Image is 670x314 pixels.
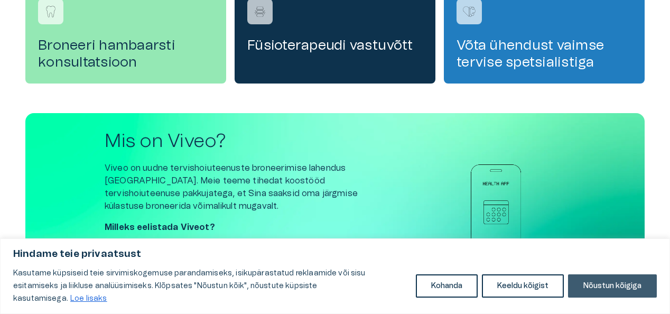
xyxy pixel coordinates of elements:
[482,274,564,298] button: Keeldu kõigist
[568,274,657,298] button: Nõustun kõigiga
[247,37,423,54] h4: Füsioterapeudi vastuvõtt
[105,162,385,213] p: Viveo on uudne tervishoiuteenuste broneerimise lahendus [GEOGRAPHIC_DATA]. Meie teeme tihedat koo...
[43,4,59,20] img: Broneeri hambaarsti konsultatsioon logo
[13,267,408,305] p: Kasutame küpsiseid teie sirvimiskogemuse parandamiseks, isikupärastatud reklaamide või sisu esita...
[105,221,385,234] p: Milleks eelistada Viveot?
[416,274,478,298] button: Kohanda
[70,294,108,303] a: Loe lisaks
[38,37,213,71] h4: Broneeri hambaarsti konsultatsioon
[461,4,477,20] img: Võta ühendust vaimse tervise spetsialistiga logo
[105,238,117,251] img: Viveo logo
[252,4,268,20] img: Füsioterapeudi vastuvõtt logo
[457,37,632,71] h4: Võta ühendust vaimse tervise spetsialistiga
[105,130,385,153] h2: Mis on Viveo?
[122,238,286,251] p: Kõik kliinikud ja teenused ühel platvormil
[13,248,657,261] p: Hindame teie privaatsust
[54,8,70,17] span: Help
